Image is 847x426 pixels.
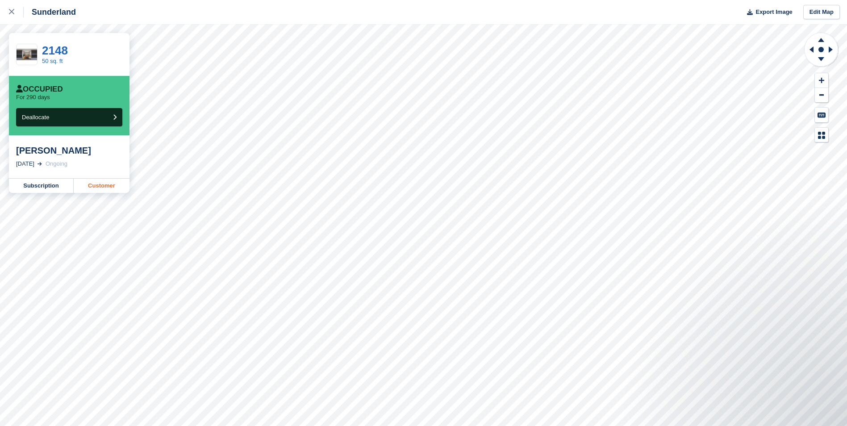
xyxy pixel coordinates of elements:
div: Ongoing [46,159,67,168]
div: Sunderland [24,7,76,17]
a: Edit Map [803,5,840,20]
button: Keyboard Shortcuts [815,108,828,122]
button: Zoom Out [815,88,828,103]
div: [PERSON_NAME] [16,145,122,156]
a: 50 sq. ft [42,58,63,64]
button: Export Image [742,5,793,20]
span: Export Image [755,8,792,17]
img: arrow-right-light-icn-cde0832a797a2874e46488d9cf13f60e5c3a73dbe684e267c42b8395dfbc2abf.svg [38,162,42,166]
div: Occupied [16,85,63,94]
div: [DATE] [16,159,34,168]
img: 50%20SQ.FT.jpg [17,49,37,60]
span: Deallocate [22,114,49,121]
a: 2148 [42,44,68,57]
p: For 290 days [16,94,50,101]
button: Zoom In [815,73,828,88]
button: Deallocate [16,108,122,126]
a: Customer [74,179,129,193]
button: Map Legend [815,128,828,142]
a: Subscription [9,179,74,193]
